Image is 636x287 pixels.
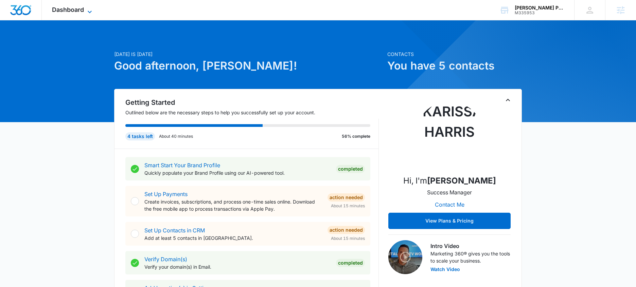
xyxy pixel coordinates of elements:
[125,109,379,116] p: Outlined below are the necessary steps to help you successfully set up your account.
[430,250,511,264] p: Marketing 360® gives you the tools to scale your business.
[427,188,472,196] p: Success Manager
[144,162,220,169] a: Smart Start Your Brand Profile
[114,58,383,74] h1: Good afternoon, [PERSON_NAME]!
[336,165,365,173] div: Completed
[388,213,511,229] button: View Plans & Pricing
[430,267,460,272] button: Watch Video
[504,96,512,104] button: Toggle Collapse
[125,132,155,140] div: 4 tasks left
[515,11,564,15] div: account id
[328,226,365,234] div: Action Needed
[144,234,322,242] p: Add at least 5 contacts in [GEOGRAPHIC_DATA].
[387,58,522,74] h1: You have 5 contacts
[416,101,483,169] img: Karissa Harris
[331,203,365,209] span: About 15 minutes
[144,169,331,176] p: Quickly populate your Brand Profile using our AI-powered tool.
[144,263,331,270] p: Verify your domain(s) in Email.
[403,175,496,187] p: Hi, I'm
[427,176,496,186] strong: [PERSON_NAME]
[114,51,383,58] p: [DATE] is [DATE]
[387,51,522,58] p: Contacts
[144,191,188,197] a: Set Up Payments
[428,196,471,213] button: Contact Me
[430,242,511,250] h3: Intro Video
[331,235,365,242] span: About 15 minutes
[342,133,370,139] p: 56% complete
[515,5,564,11] div: account name
[328,193,365,202] div: Action Needed
[144,198,322,212] p: Create invoices, subscriptions, and process one-time sales online. Download the free mobile app t...
[336,259,365,267] div: Completed
[52,6,84,13] span: Dashboard
[144,227,205,234] a: Set Up Contacts in CRM
[388,240,422,274] img: Intro Video
[144,256,187,263] a: Verify Domain(s)
[125,97,379,108] h2: Getting Started
[159,133,193,139] p: About 40 minutes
